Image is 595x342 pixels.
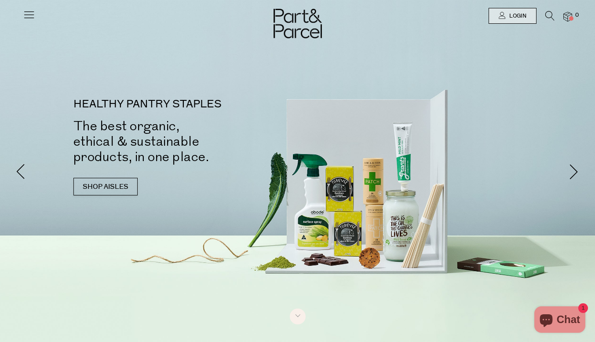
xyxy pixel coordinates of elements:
a: 0 [563,12,572,21]
a: Login [489,8,537,24]
img: Part&Parcel [274,9,322,38]
h2: The best organic, ethical & sustainable products, in one place. [73,118,311,165]
span: Login [507,12,526,20]
a: SHOP AISLES [73,178,138,195]
inbox-online-store-chat: Shopify online store chat [532,306,588,335]
p: HEALTHY PANTRY STAPLES [73,99,311,110]
span: 0 [573,11,581,19]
